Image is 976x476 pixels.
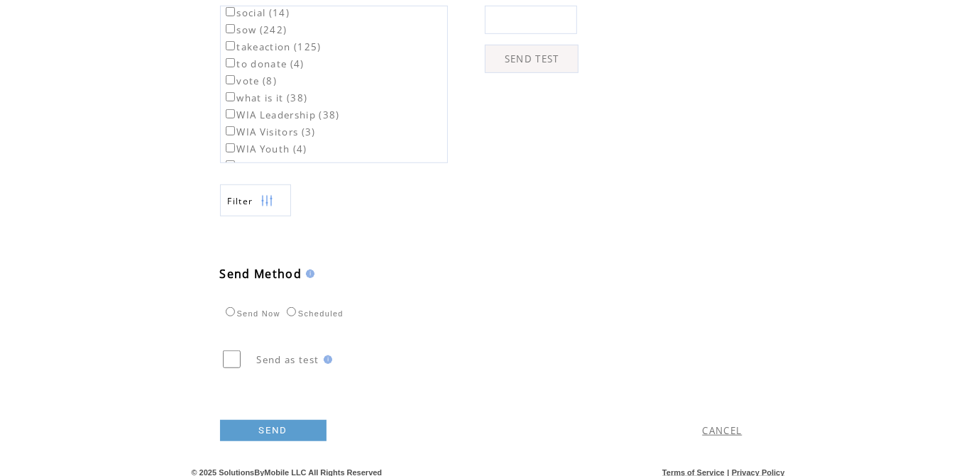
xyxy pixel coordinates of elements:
[302,270,314,278] img: help.gif
[223,143,307,155] label: WIA Youth (4)
[222,309,280,318] label: Send Now
[226,41,235,50] input: takeaction (125)
[226,58,235,67] input: to donate (4)
[226,109,235,118] input: WIA Leadership (38)
[226,92,235,101] input: what is it (38)
[257,353,319,366] span: Send as test
[223,126,316,138] label: WIA Visitors (3)
[220,184,291,216] a: Filter
[223,160,304,172] label: wiachoir (16)
[485,45,579,73] a: SEND TEST
[223,109,340,121] label: WIA Leadership (38)
[319,355,332,364] img: help.gif
[223,74,278,87] label: vote (8)
[226,143,235,153] input: WIA Youth (4)
[261,185,273,217] img: filters.png
[226,160,235,170] input: wiachoir (16)
[226,307,235,316] input: Send Now
[226,126,235,135] input: WIA Visitors (3)
[223,92,308,104] label: what is it (38)
[223,23,287,36] label: sow (242)
[228,195,253,207] span: Show filters
[223,40,322,53] label: takeaction (125)
[223,57,305,70] label: to donate (4)
[220,420,327,441] a: SEND
[226,7,235,16] input: social (14)
[283,309,344,318] label: Scheduled
[226,24,235,33] input: sow (242)
[226,75,235,84] input: vote (8)
[223,6,290,19] label: social (14)
[287,307,296,316] input: Scheduled
[703,424,742,437] a: CANCEL
[220,266,302,282] span: Send Method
